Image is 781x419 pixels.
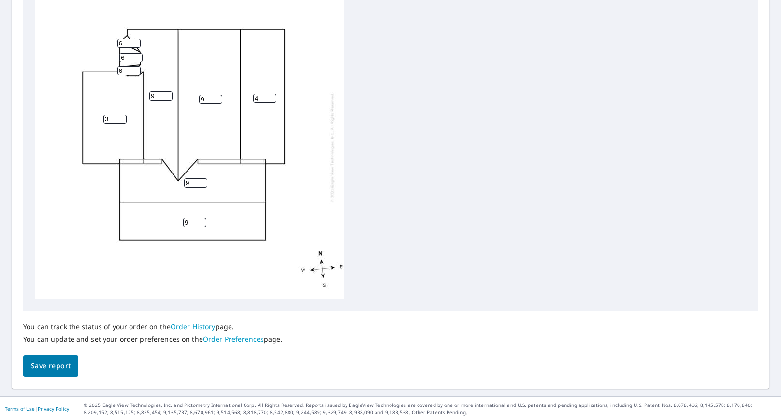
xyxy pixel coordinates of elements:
[203,334,264,344] a: Order Preferences
[5,406,69,412] p: |
[84,402,776,416] p: © 2025 Eagle View Technologies, Inc. and Pictometry International Corp. All Rights Reserved. Repo...
[5,405,35,412] a: Terms of Use
[23,335,283,344] p: You can update and set your order preferences on the page.
[23,355,78,377] button: Save report
[23,322,283,331] p: You can track the status of your order on the page.
[171,322,216,331] a: Order History
[38,405,69,412] a: Privacy Policy
[31,360,71,372] span: Save report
